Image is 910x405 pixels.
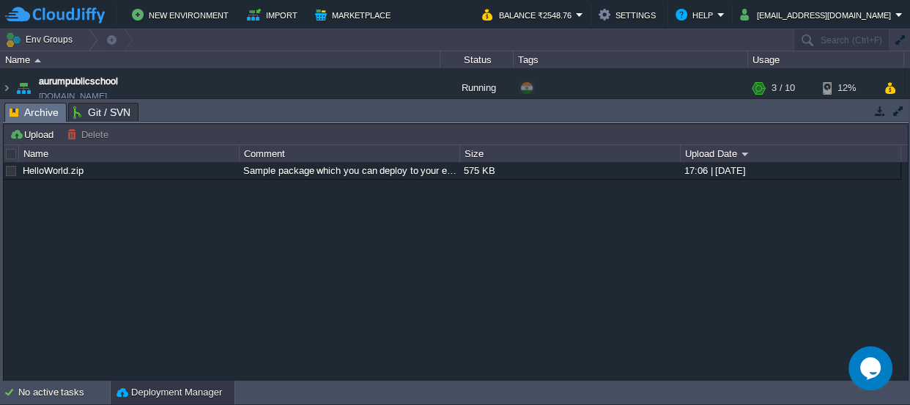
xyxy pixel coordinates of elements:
img: AMDAwAAAACH5BAEAAAAALAAAAAABAAEAAAICRAEAOw== [34,59,41,62]
button: Settings [599,6,660,23]
div: 575 KB [460,162,679,179]
img: AMDAwAAAACH5BAEAAAAALAAAAAABAAEAAAICRAEAOw== [1,68,12,108]
div: Usage [749,51,903,68]
button: Help [676,6,717,23]
div: 17:06 | [DATE] [681,162,900,179]
button: Env Groups [5,29,78,50]
span: Archive [10,103,59,122]
iframe: chat widget [848,346,895,390]
a: aurumpublicschool [39,74,118,89]
div: Comment [240,145,459,162]
div: Status [441,51,513,68]
div: Name [1,51,440,68]
div: 12% [823,68,870,108]
div: Running [440,68,514,108]
div: No active tasks [18,381,110,404]
img: AMDAwAAAACH5BAEAAAAALAAAAAABAAEAAAICRAEAOw== [13,68,34,108]
a: HelloWorld.zip [23,165,84,176]
button: Upload [10,128,58,141]
button: Marketplace [315,6,395,23]
div: Name [20,145,239,162]
span: Git / SVN [73,103,130,121]
div: Tags [514,51,747,68]
div: Sample package which you can deploy to your environment. Feel free to delete and upload a package... [240,162,459,179]
div: 3 / 10 [772,68,795,108]
div: Upload Date [681,145,900,162]
img: CloudJiffy [5,6,105,24]
button: Balance ₹2548.76 [482,6,576,23]
button: Import [247,6,302,23]
button: New Environment [132,6,233,23]
button: [EMAIL_ADDRESS][DOMAIN_NAME] [740,6,895,23]
button: Deployment Manager [116,385,222,400]
div: Size [461,145,680,162]
a: [DOMAIN_NAME] [39,89,107,103]
button: Delete [67,128,113,141]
